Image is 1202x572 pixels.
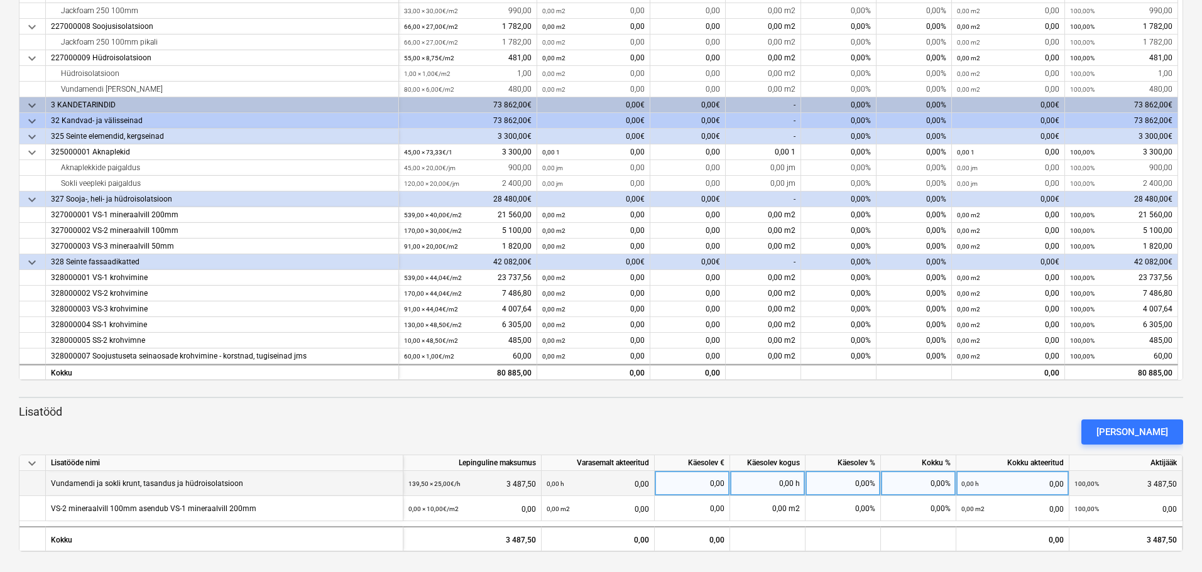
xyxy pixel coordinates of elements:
[542,243,565,250] small: 0,00 m2
[404,290,462,297] small: 170,00 × 44,04€ / m2
[51,35,393,50] div: Jackfoam 250 100mm pikali
[1081,419,1183,445] button: [PERSON_NAME]
[542,19,645,35] div: 0,00
[51,66,393,82] div: Hüdroisolatsioon
[650,192,726,207] div: 0,00€
[404,50,532,66] div: 481,00
[25,145,40,160] span: keyboard_arrow_down
[801,113,877,129] div: 0,00%
[952,97,1065,113] div: 0,00€
[650,97,726,113] div: 0,00€
[404,39,458,46] small: 66,00 × 27,00€ / m2
[542,55,565,62] small: 0,00 m2
[1070,321,1095,328] small: 100,00%
[957,274,980,281] small: 0,00 m2
[957,39,980,46] small: 0,00 m2
[1070,317,1172,333] div: 6 305,00
[404,180,459,187] small: 120,00 × 20,00€ / jm
[1070,274,1095,281] small: 100,00%
[957,207,1059,223] div: 0,00
[877,144,952,160] div: 0,00%
[881,496,956,521] div: 0,00%
[957,301,1059,317] div: 0,00
[51,239,393,254] div: 327000003 VS-3 mineraalvill 50mm
[542,270,645,286] div: 0,00
[51,176,393,192] div: Sokli veepleki paigaldus
[403,526,542,551] div: 3 487,50
[726,113,801,129] div: -
[806,455,881,471] div: Käesolev %
[726,97,801,113] div: -
[542,23,565,30] small: 0,00 m2
[1070,207,1172,223] div: 21 560,00
[1070,144,1172,160] div: 3 300,00
[1070,3,1172,19] div: 990,00
[51,286,393,301] div: 328000002 VS-2 krohvimine
[801,129,877,144] div: 0,00%
[1070,290,1095,297] small: 100,00%
[46,526,403,551] div: Kokku
[404,274,462,281] small: 539,00 × 44,04€ / m2
[877,176,952,192] div: 0,00%
[801,192,877,207] div: 0,00%
[542,321,565,328] small: 0,00 m2
[877,19,952,35] div: 0,00%
[542,455,655,471] div: Varasemalt akteeritud
[404,3,532,19] div: 990,00
[877,97,952,113] div: 0,00%
[25,19,40,35] span: keyboard_arrow_down
[726,286,801,301] div: 0,00 m2
[1096,424,1168,440] div: [PERSON_NAME]
[51,301,393,317] div: 328000003 VS-3 krohvimine
[726,254,801,270] div: -
[404,223,532,239] div: 5 100,00
[801,66,877,82] div: 0,00%
[404,301,532,317] div: 4 007,64
[1070,55,1095,62] small: 100,00%
[877,3,952,19] div: 0,00%
[404,23,458,30] small: 66,00 × 27,00€ / m2
[726,3,801,19] div: 0,00 m2
[25,192,40,207] span: keyboard_arrow_down
[801,333,877,348] div: 0,00%
[51,223,393,239] div: 327000002 VS-2 mineraalvill 100mm
[1065,254,1178,270] div: 42 082,00€
[542,526,655,551] div: 0,00
[404,66,532,82] div: 1,00
[650,66,726,82] div: 0,00
[806,496,881,521] div: 0,00%
[726,192,801,207] div: -
[537,113,650,129] div: 0,00€
[957,50,1059,66] div: 0,00
[877,82,952,97] div: 0,00%
[801,301,877,317] div: 0,00%
[801,144,877,160] div: 0,00%
[957,286,1059,301] div: 0,00
[404,333,532,348] div: 485,00
[877,223,952,239] div: 0,00%
[542,50,645,66] div: 0,00
[542,35,645,50] div: 0,00
[877,286,952,301] div: 0,00%
[542,306,565,313] small: 0,00 m2
[404,176,532,192] div: 2 400,00
[542,301,645,317] div: 0,00
[726,50,801,66] div: 0,00 m2
[650,3,726,19] div: 0,00
[650,35,726,50] div: 0,00
[957,290,980,297] small: 0,00 m2
[404,317,532,333] div: 6 305,00
[650,301,726,317] div: 0,00
[1070,239,1172,254] div: 1 820,00
[726,333,801,348] div: 0,00 m2
[957,19,1059,35] div: 0,00
[399,254,537,270] div: 42 082,00€
[1070,212,1095,219] small: 100,00%
[1070,165,1095,171] small: 100,00%
[650,176,726,192] div: 0,00
[1070,66,1172,82] div: 1,00
[957,227,980,234] small: 0,00 m2
[952,113,1065,129] div: 0,00€
[726,239,801,254] div: 0,00 m2
[51,192,393,207] div: 327 Sooja-, heli- ja hüdroisolatsioon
